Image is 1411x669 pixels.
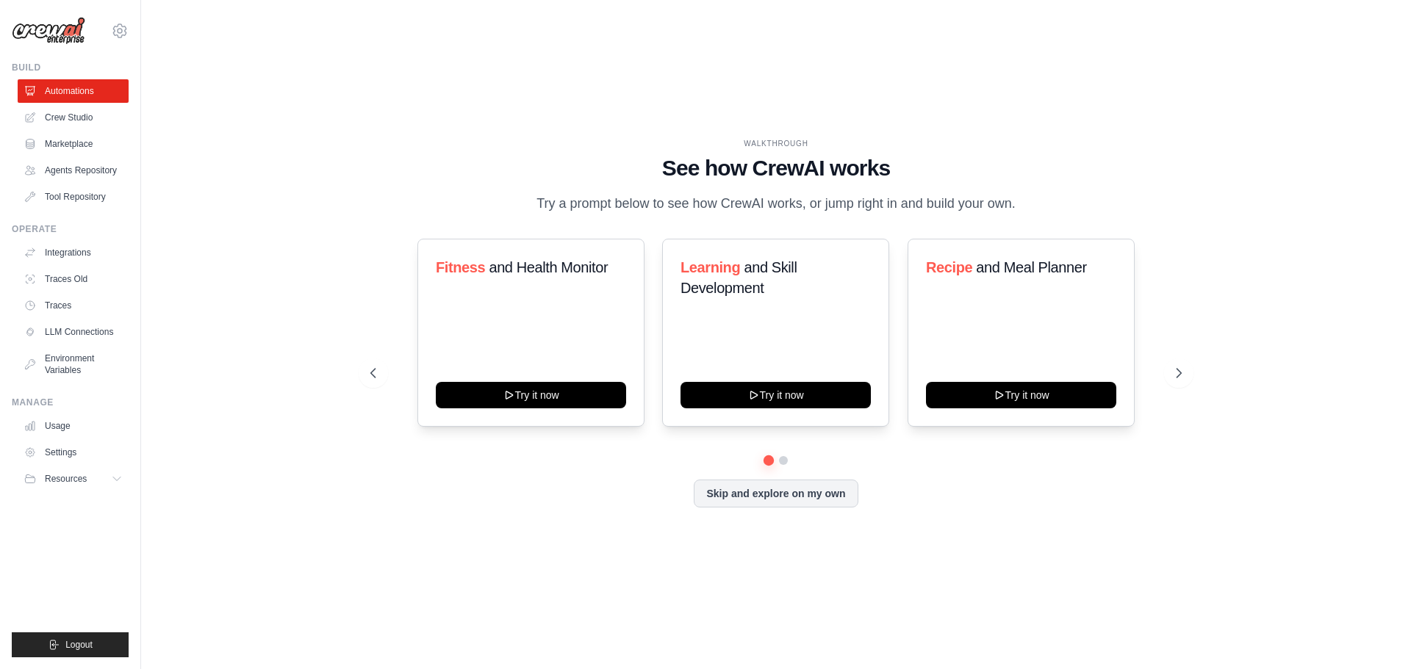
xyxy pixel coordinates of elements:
span: Resources [45,473,87,485]
h1: See how CrewAI works [370,155,1182,181]
a: Tool Repository [18,185,129,209]
a: Crew Studio [18,106,129,129]
a: Integrations [18,241,129,264]
div: Operate [12,223,129,235]
a: Environment Variables [18,347,129,382]
p: Try a prompt below to see how CrewAI works, or jump right in and build your own. [529,193,1023,214]
span: Fitness [436,259,485,275]
a: Automations [18,79,129,103]
div: Manage [12,397,129,408]
a: Marketplace [18,132,129,156]
button: Logout [12,632,129,657]
span: Learning [681,259,740,275]
span: and Health Monitor [489,259,608,275]
a: Traces Old [18,267,129,291]
button: Skip and explore on my own [694,480,858,507]
a: Traces [18,294,129,317]
span: and Meal Planner [976,259,1086,275]
span: and Skill Development [681,259,797,296]
div: WALKTHROUGH [370,138,1182,149]
button: Try it now [681,382,871,408]
img: Logo [12,17,85,45]
a: LLM Connections [18,320,129,344]
button: Try it now [926,382,1116,408]
span: Recipe [926,259,972,275]
a: Agents Repository [18,159,129,182]
a: Settings [18,441,129,464]
button: Resources [18,467,129,491]
span: Logout [65,639,93,651]
div: Build [12,62,129,73]
a: Usage [18,414,129,438]
button: Try it now [436,382,626,408]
